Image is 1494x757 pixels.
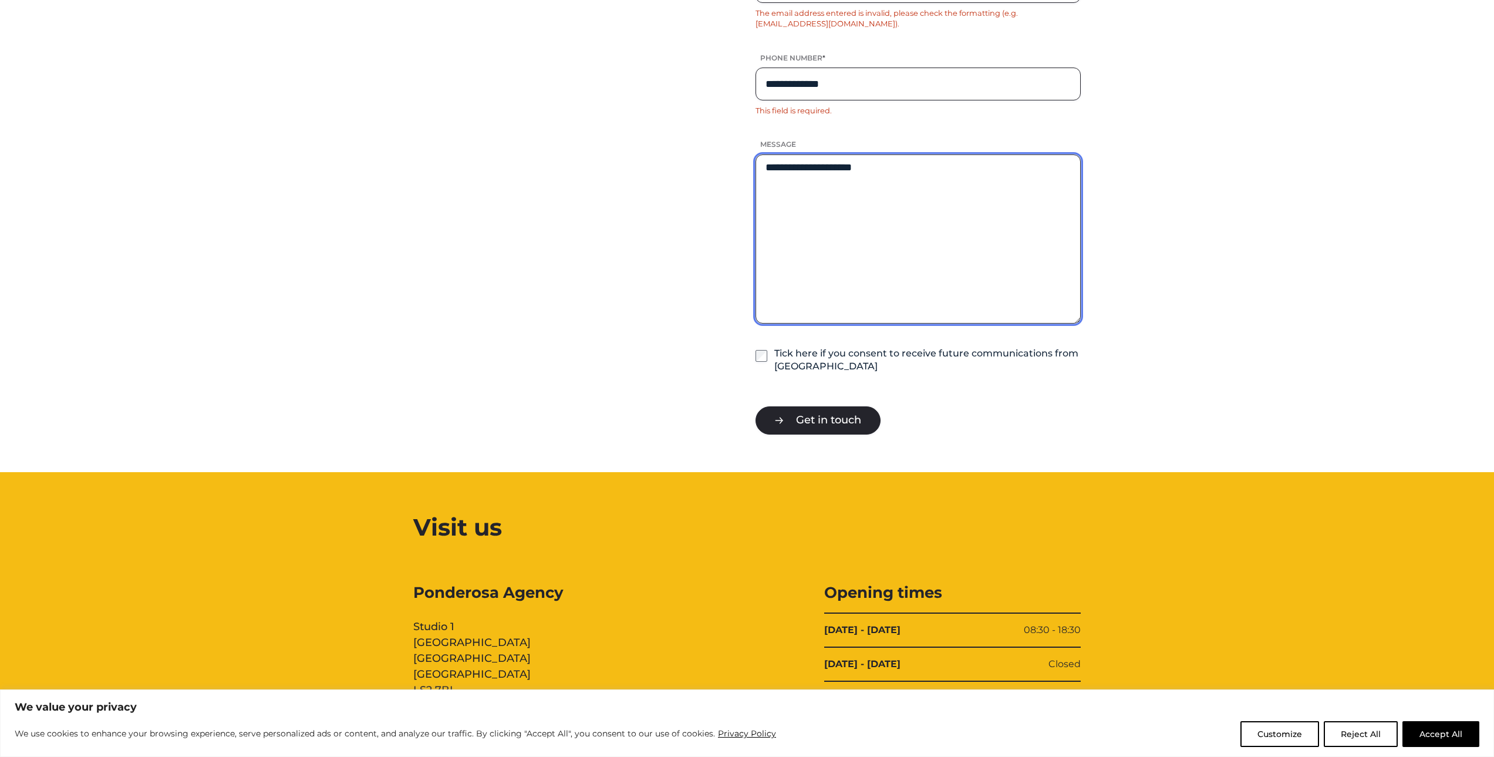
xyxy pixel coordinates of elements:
label: Phone number [756,53,1080,63]
p: We use cookies to enhance your browsing experience, serve personalized ads or content, and analyz... [15,726,777,741]
div: This field is required. [756,105,1080,116]
b: [DATE] - [DATE] [824,623,901,637]
label: Message [756,139,1080,149]
label: Tick here if you consent to receive future communications from [GEOGRAPHIC_DATA] [774,347,1080,374]
p: We value your privacy [15,700,1479,714]
h2: Visit us [413,510,1081,545]
button: Customize [1240,721,1319,747]
span: 08:30 - 18:30 [1024,623,1081,637]
div: The email address entered is invalid, please check the formatting (e.g. [EMAIL_ADDRESS][DOMAIN_NA... [756,8,1080,29]
span: Closed [1048,657,1081,671]
span: Ponderosa Agency [413,583,670,603]
h3: Opening times [824,583,1081,603]
b: [DATE] - [DATE] [824,657,901,671]
button: Reject All [1324,721,1398,747]
div: Studio 1 [GEOGRAPHIC_DATA] [GEOGRAPHIC_DATA] [GEOGRAPHIC_DATA] LS2 7BL [413,583,670,698]
button: Get in touch [756,406,881,434]
button: Accept All [1402,721,1479,747]
a: Privacy Policy [717,726,777,741]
